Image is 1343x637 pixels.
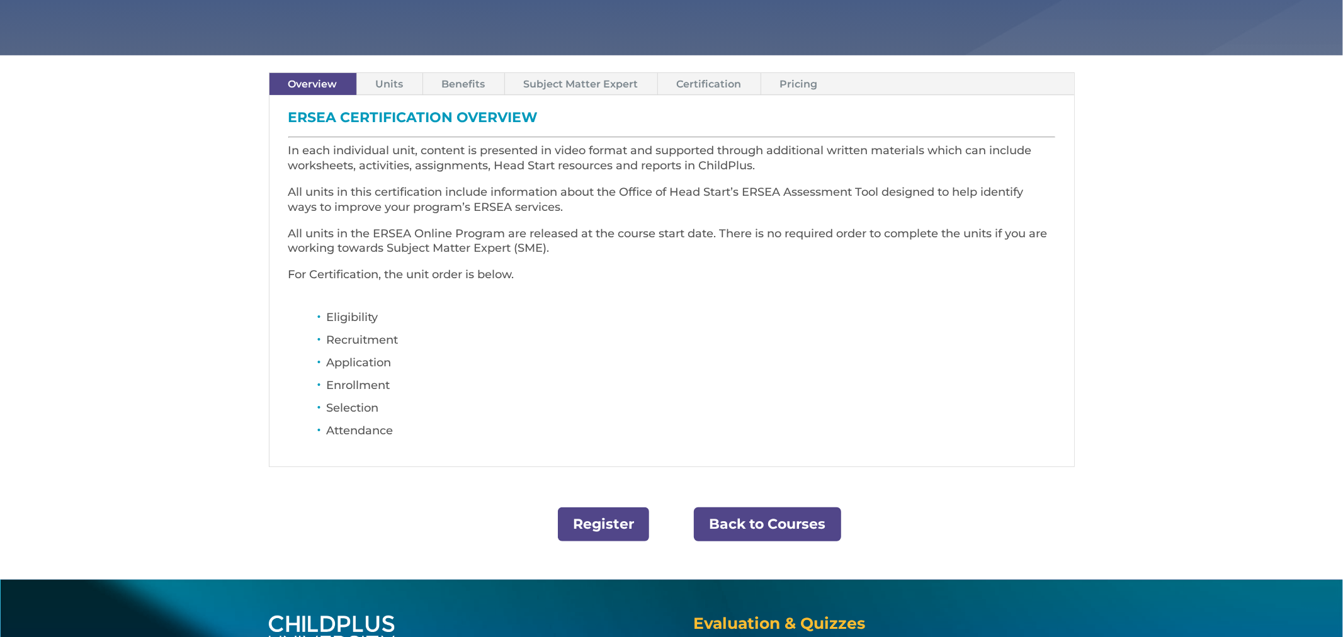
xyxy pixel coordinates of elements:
span: Enrollment [326,378,390,392]
a: Subject Matter Expert [505,73,657,95]
span: All units in the ERSEA Online Program are released at the course start date. There is no required... [288,227,1048,256]
h3: ERSEA Certification Overview [288,111,1055,131]
span: Attendance [326,424,393,437]
a: Back to Courses [694,507,841,542]
p: All units in this certification include information about the Office of Head Start’s ERSEA Assess... [288,185,1055,227]
span: Selection [326,401,378,415]
a: Benefits [423,73,504,95]
a: Register [558,507,649,542]
span: In each individual unit, content is presented in video format and supported through additional wr... [288,144,1032,172]
a: Pricing [761,73,837,95]
span: For Certification, the unit order is below. [288,268,514,281]
a: Certification [658,73,761,95]
span: Application [326,356,391,369]
a: Units [357,73,422,95]
span: Eligibility [326,310,378,324]
span: Recruitment [326,333,398,347]
a: Overview [269,73,356,95]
